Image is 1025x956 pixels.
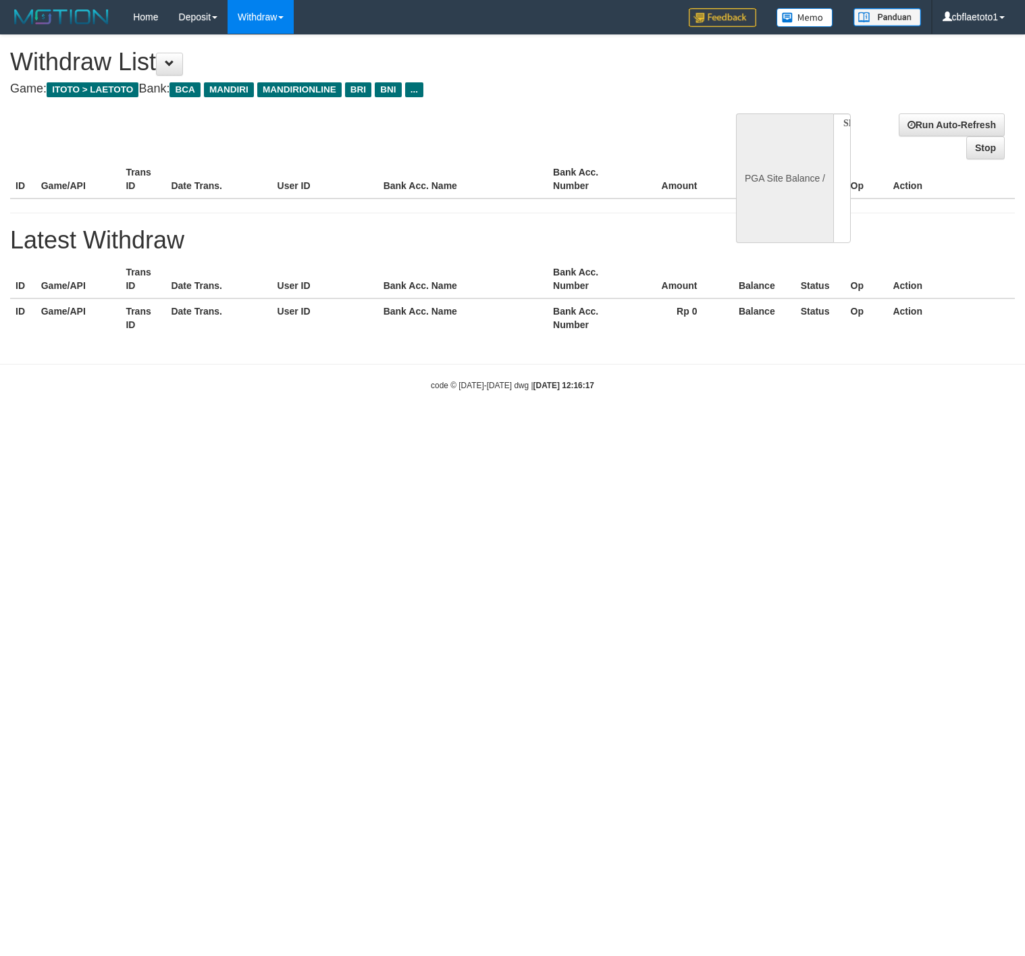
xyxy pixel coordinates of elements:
[845,298,888,337] th: Op
[272,298,378,337] th: User ID
[10,82,670,96] h4: Game: Bank:
[548,160,633,198] th: Bank Acc. Number
[10,260,36,298] th: ID
[548,260,633,298] th: Bank Acc. Number
[120,160,165,198] th: Trans ID
[169,82,200,97] span: BCA
[165,298,271,337] th: Date Trans.
[795,298,845,337] th: Status
[10,49,670,76] h1: Withdraw List
[10,298,36,337] th: ID
[405,82,423,97] span: ...
[120,298,165,337] th: Trans ID
[853,8,921,26] img: panduan.png
[378,260,548,298] th: Bank Acc. Name
[795,260,845,298] th: Status
[966,136,1005,159] a: Stop
[717,298,795,337] th: Balance
[378,160,548,198] th: Bank Acc. Name
[10,160,36,198] th: ID
[736,113,833,243] div: PGA Site Balance /
[887,298,1015,337] th: Action
[899,113,1005,136] a: Run Auto-Refresh
[777,8,833,27] img: Button%20Memo.svg
[36,260,121,298] th: Game/API
[845,160,888,198] th: Op
[633,160,718,198] th: Amount
[165,160,271,198] th: Date Trans.
[378,298,548,337] th: Bank Acc. Name
[633,298,718,337] th: Rp 0
[887,160,1015,198] th: Action
[533,381,594,390] strong: [DATE] 12:16:17
[887,260,1015,298] th: Action
[717,260,795,298] th: Balance
[120,260,165,298] th: Trans ID
[272,260,378,298] th: User ID
[845,260,888,298] th: Op
[272,160,378,198] th: User ID
[431,381,594,390] small: code © [DATE]-[DATE] dwg |
[689,8,756,27] img: Feedback.jpg
[633,260,718,298] th: Amount
[36,298,121,337] th: Game/API
[204,82,254,97] span: MANDIRI
[375,82,401,97] span: BNI
[10,227,1015,254] h1: Latest Withdraw
[47,82,138,97] span: ITOTO > LAETOTO
[36,160,121,198] th: Game/API
[165,260,271,298] th: Date Trans.
[717,160,795,198] th: Balance
[257,82,342,97] span: MANDIRIONLINE
[345,82,371,97] span: BRI
[10,7,113,27] img: MOTION_logo.png
[548,298,633,337] th: Bank Acc. Number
